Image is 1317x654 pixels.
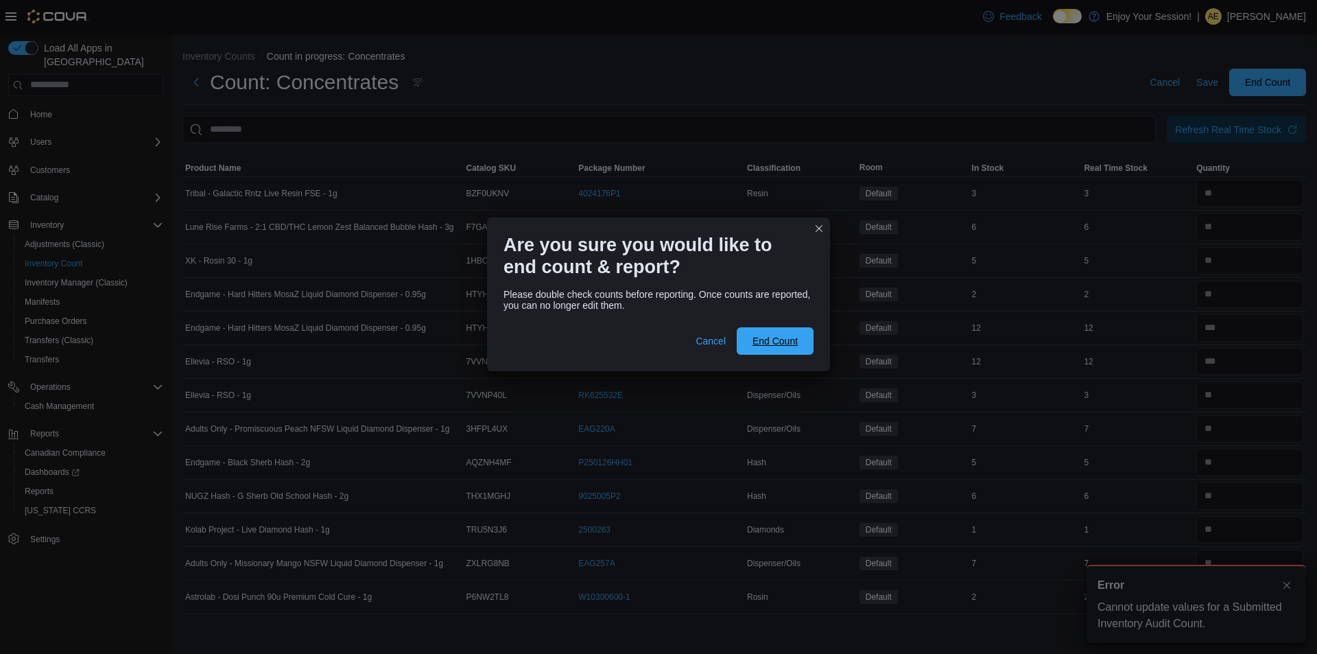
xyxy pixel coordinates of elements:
[737,327,814,355] button: End Count
[811,220,827,237] button: Closes this modal window
[752,334,798,348] span: End Count
[696,334,726,348] span: Cancel
[503,234,803,278] h1: Are you sure you would like to end count & report?
[503,289,814,311] div: Please double check counts before reporting. Once counts are reported, you can no longer edit them.
[690,327,731,355] button: Cancel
